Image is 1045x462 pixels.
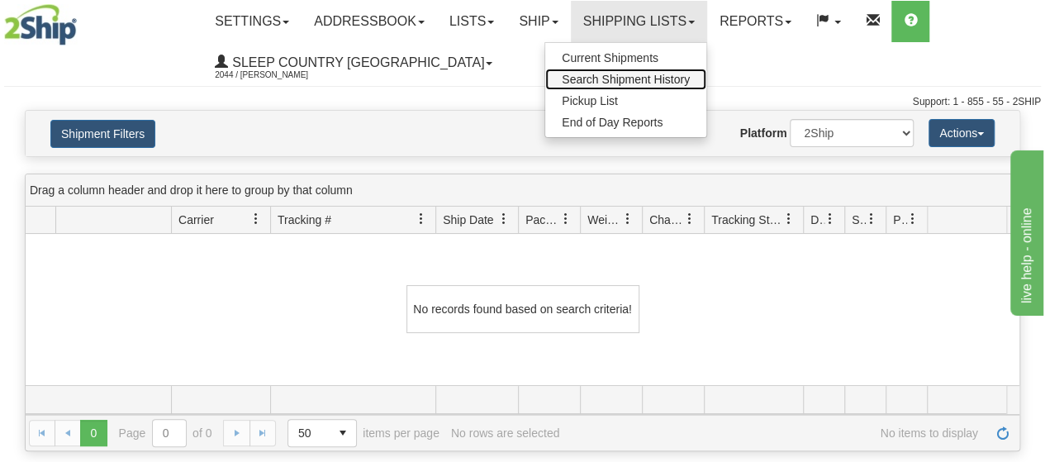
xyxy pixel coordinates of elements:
[562,94,618,107] span: Pickup List
[852,212,866,228] span: Shipment Issues
[506,1,570,42] a: Ship
[676,205,704,233] a: Charge filter column settings
[50,120,155,148] button: Shipment Filters
[552,205,580,233] a: Packages filter column settings
[202,42,505,83] a: Sleep Country [GEOGRAPHIC_DATA] 2044 / [PERSON_NAME]
[407,205,435,233] a: Tracking # filter column settings
[228,55,484,69] span: Sleep Country [GEOGRAPHIC_DATA]
[287,419,357,447] span: Page sizes drop down
[571,1,707,42] a: Shipping lists
[562,116,663,129] span: End of Day Reports
[451,426,560,440] div: No rows are selected
[1007,146,1043,315] iframe: chat widget
[545,112,706,133] a: End of Day Reports
[562,51,658,64] span: Current Shipments
[490,205,518,233] a: Ship Date filter column settings
[242,205,270,233] a: Carrier filter column settings
[649,212,684,228] span: Charge
[562,73,690,86] span: Search Shipment History
[707,1,804,42] a: Reports
[893,212,907,228] span: Pickup Status
[443,212,493,228] span: Ship Date
[330,420,356,446] span: select
[857,205,886,233] a: Shipment Issues filter column settings
[810,212,824,228] span: Delivery Status
[899,205,927,233] a: Pickup Status filter column settings
[119,419,212,447] span: Page of 0
[298,425,320,441] span: 50
[215,67,339,83] span: 2044 / [PERSON_NAME]
[178,212,214,228] span: Carrier
[990,420,1016,446] a: Refresh
[614,205,642,233] a: Weight filter column settings
[4,4,77,45] img: logo2044.jpg
[406,285,639,333] div: No records found based on search criteria!
[740,125,787,141] label: Platform
[525,212,560,228] span: Packages
[929,119,995,147] button: Actions
[816,205,844,233] a: Delivery Status filter column settings
[302,1,437,42] a: Addressbook
[587,212,622,228] span: Weight
[80,420,107,446] span: Page 0
[775,205,803,233] a: Tracking Status filter column settings
[437,1,506,42] a: Lists
[278,212,331,228] span: Tracking #
[711,212,783,228] span: Tracking Status
[545,69,706,90] a: Search Shipment History
[4,95,1041,109] div: Support: 1 - 855 - 55 - 2SHIP
[571,426,978,440] span: No items to display
[26,174,1019,207] div: grid grouping header
[12,10,153,30] div: live help - online
[202,1,302,42] a: Settings
[545,90,706,112] a: Pickup List
[287,419,439,447] span: items per page
[545,47,706,69] a: Current Shipments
